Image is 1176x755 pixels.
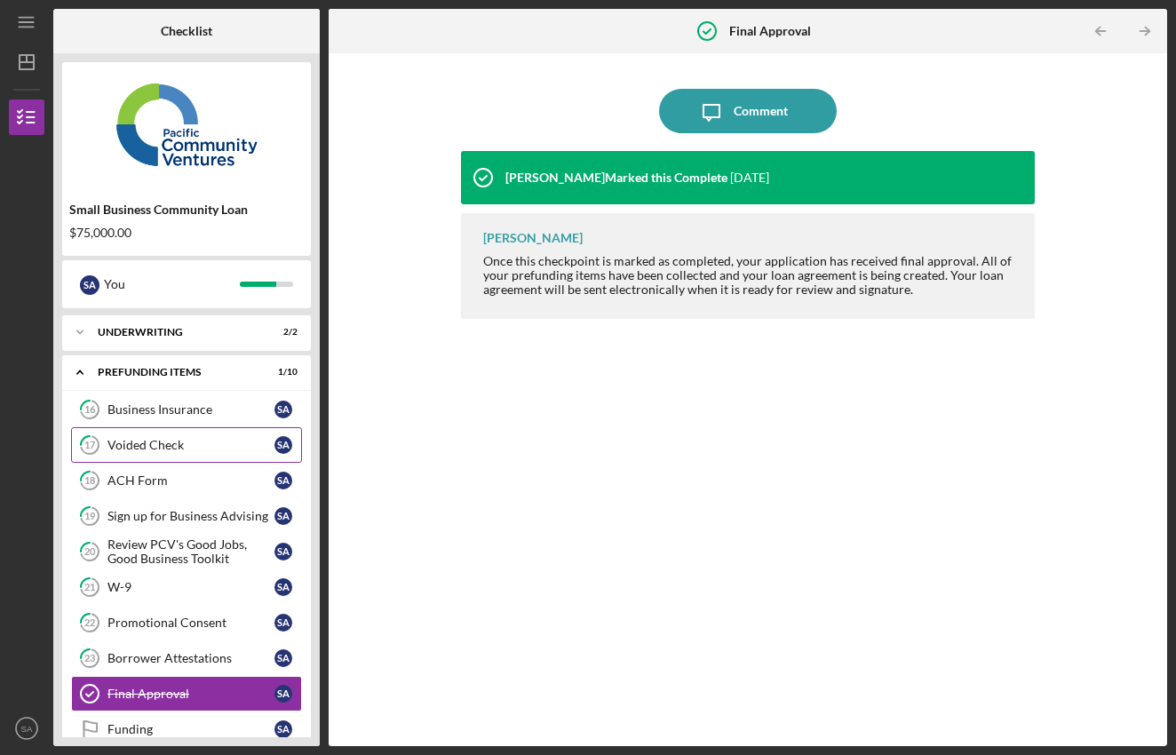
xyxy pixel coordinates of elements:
[274,472,292,489] div: S A
[84,475,95,487] tspan: 18
[161,24,212,38] b: Checklist
[730,171,769,185] time: 2025-10-03 18:56
[84,582,95,593] tspan: 21
[107,616,274,630] div: Promotional Consent
[266,367,298,377] div: 1 / 10
[71,605,302,640] a: 22Promotional ConsentSA
[483,231,583,245] div: [PERSON_NAME]
[274,685,292,703] div: S A
[107,509,274,523] div: Sign up for Business Advising
[274,543,292,560] div: S A
[71,498,302,534] a: 19Sign up for Business AdvisingSA
[84,617,95,629] tspan: 22
[266,327,298,338] div: 2 / 2
[98,327,253,338] div: Underwriting
[107,473,274,488] div: ACH Form
[69,226,304,240] div: $75,000.00
[274,507,292,525] div: S A
[734,89,788,133] div: Comment
[84,511,96,522] tspan: 19
[729,24,811,38] b: Final Approval
[71,676,302,711] a: Final ApprovalSA
[71,640,302,676] a: 23Borrower AttestationsSA
[84,546,96,558] tspan: 20
[274,436,292,454] div: S A
[80,275,99,295] div: S A
[274,614,292,632] div: S A
[274,649,292,667] div: S A
[71,392,302,427] a: 16Business InsuranceSA
[505,171,727,185] div: [PERSON_NAME] Marked this Complete
[84,653,95,664] tspan: 23
[107,438,274,452] div: Voided Check
[274,578,292,596] div: S A
[9,711,44,746] button: SA
[107,651,274,665] div: Borrower Attestations
[659,89,837,133] button: Comment
[107,580,274,594] div: W-9
[107,402,274,417] div: Business Insurance
[107,537,274,566] div: Review PCV's Good Jobs, Good Business Toolkit
[71,463,302,498] a: 18ACH FormSA
[71,711,302,747] a: FundingSA
[84,440,96,451] tspan: 17
[104,269,240,299] div: You
[71,427,302,463] a: 17Voided CheckSA
[274,401,292,418] div: S A
[71,534,302,569] a: 20Review PCV's Good Jobs, Good Business ToolkitSA
[21,724,33,734] text: SA
[107,687,274,701] div: Final Approval
[274,720,292,738] div: S A
[62,71,311,178] img: Product logo
[69,203,304,217] div: Small Business Community Loan
[84,404,96,416] tspan: 16
[98,367,253,377] div: Prefunding Items
[107,722,274,736] div: Funding
[71,569,302,605] a: 21W-9SA
[483,254,1018,297] div: Once this checkpoint is marked as completed, your application has received final approval. All of...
